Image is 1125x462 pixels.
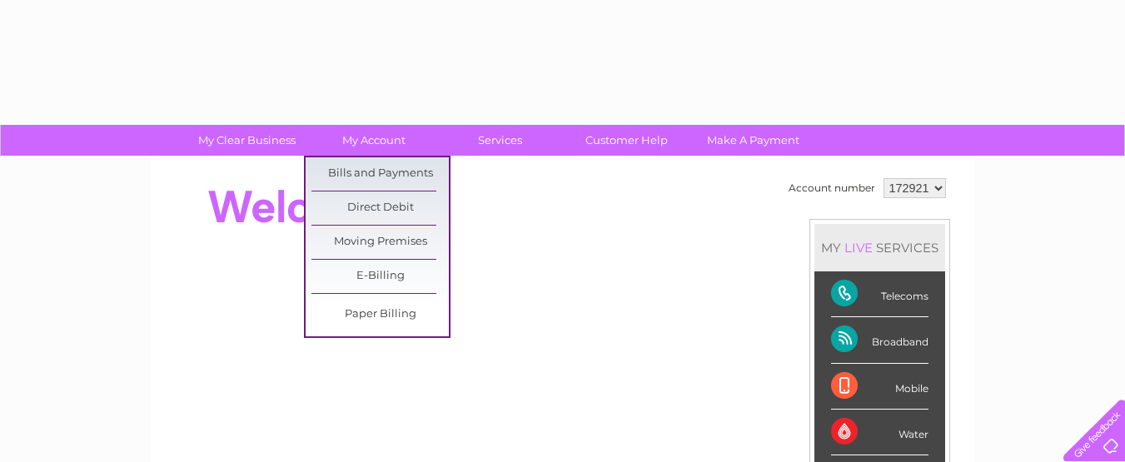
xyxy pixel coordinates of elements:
[178,125,316,156] a: My Clear Business
[831,410,928,455] div: Water
[841,240,876,256] div: LIVE
[311,191,449,225] a: Direct Debit
[311,157,449,191] a: Bills and Payments
[311,298,449,331] a: Paper Billing
[831,364,928,410] div: Mobile
[558,125,695,156] a: Customer Help
[311,226,449,259] a: Moving Premises
[831,271,928,317] div: Telecoms
[684,125,822,156] a: Make A Payment
[814,224,945,271] div: MY SERVICES
[831,317,928,363] div: Broadband
[311,260,449,293] a: E-Billing
[431,125,569,156] a: Services
[784,174,879,202] td: Account number
[305,125,442,156] a: My Account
